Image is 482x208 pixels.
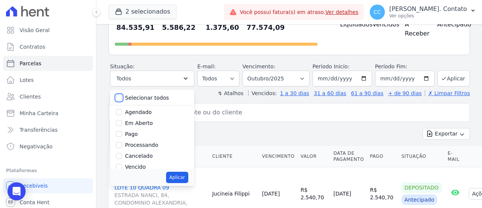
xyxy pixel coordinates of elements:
[209,146,259,167] th: Cliente
[125,95,169,101] label: Selecionar todos
[3,56,93,71] a: Parcelas
[20,76,34,84] span: Lotes
[340,20,360,29] h4: Liquidados
[372,20,393,29] h4: Vencidos
[351,90,383,96] a: 61 a 90 dias
[20,109,58,117] span: Minha Carteira
[108,146,209,167] th: Contrato
[20,126,58,134] span: Transferências
[330,146,367,167] th: Data de Pagamento
[243,63,275,69] label: Vencimento:
[3,72,93,88] a: Lotes
[240,8,358,16] span: Você possui fatura(s) em atraso.
[125,142,158,148] label: Processando
[125,164,146,170] label: Vencido
[20,43,45,51] span: Contratos
[280,90,309,96] a: 1 a 30 dias
[3,122,93,137] a: Transferências
[314,90,346,96] a: 31 a 60 dias
[3,139,93,154] a: Negativação
[116,74,131,83] span: Todos
[297,146,330,167] th: Valor
[438,70,470,86] button: Aplicar
[3,39,93,54] a: Contratos
[259,146,297,167] th: Vencimento
[364,2,482,23] button: CC [PERSON_NAME]. Contato Ver opções
[108,5,177,19] button: 2 selecionados
[398,146,445,167] th: Situação
[20,60,41,67] span: Parcelas
[125,109,152,115] label: Agendado
[125,120,153,126] label: Em Aberto
[8,182,26,200] div: Open Intercom Messenger
[125,131,138,137] label: Pago
[262,191,280,197] a: [DATE]
[20,182,48,190] span: Recebíveis
[389,13,467,19] p: Ver opções
[248,90,277,96] label: Vencidos:
[3,89,93,104] a: Clientes
[325,9,358,15] a: Ver detalhes
[110,63,134,69] label: Situação:
[388,90,422,96] a: + de 90 dias
[313,63,349,69] label: Período Inicío:
[445,146,466,167] th: E-mail
[20,143,53,150] span: Negativação
[6,166,90,175] div: Plataformas
[389,5,467,13] p: [PERSON_NAME]. Contato
[122,105,467,120] input: Buscar por nome do lote ou do cliente
[437,20,458,29] h4: Antecipado
[367,146,398,167] th: Pago
[401,182,442,193] div: Depositado
[3,178,93,193] a: Recebíveis
[374,9,381,15] span: CC
[20,26,50,34] span: Visão Geral
[20,93,41,100] span: Clientes
[218,90,243,96] label: ↯ Atalhos
[110,71,194,86] button: Todos
[197,63,216,69] label: E-mail:
[375,63,435,71] label: Período Fim:
[20,199,49,206] span: Conta Hent
[125,153,153,159] label: Cancelado
[423,128,470,140] button: Exportar
[3,106,93,121] a: Minha Carteira
[401,194,437,205] div: Antecipado
[405,20,425,38] h4: A Receber
[166,172,188,183] button: Aplicar
[425,90,470,96] a: ✗ Limpar Filtros
[3,23,93,38] a: Visão Geral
